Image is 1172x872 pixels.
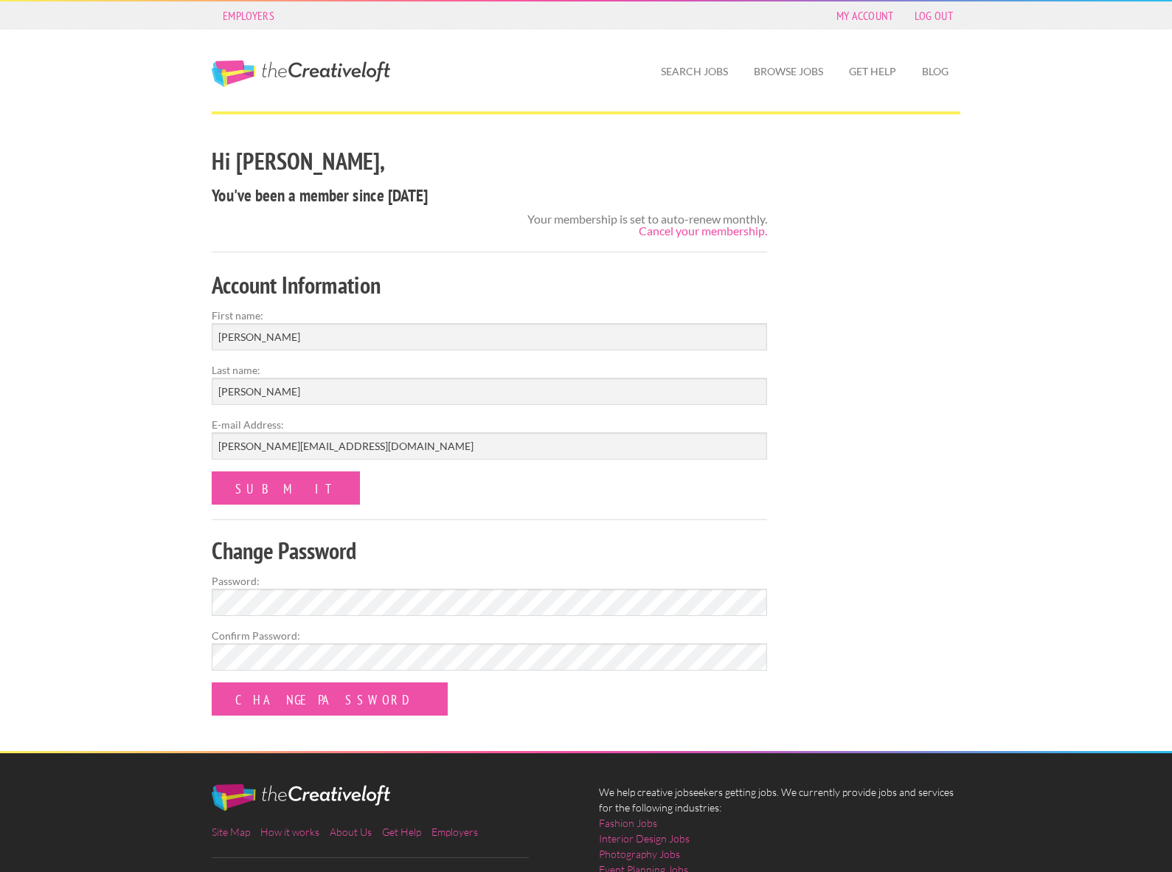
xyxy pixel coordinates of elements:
[212,534,767,567] h2: Change Password
[382,826,421,838] a: Get Help
[330,826,372,838] a: About Us
[212,362,767,378] label: Last name:
[910,55,960,89] a: Blog
[527,213,767,237] div: Your membership is set to auto-renew monthly.
[212,628,767,643] label: Confirm Password:
[599,831,690,846] a: Interior Design Jobs
[212,417,767,432] label: E-mail Address:
[829,5,901,26] a: My Account
[212,784,390,811] img: The Creative Loft
[431,826,478,838] a: Employers
[212,145,767,178] h2: Hi [PERSON_NAME],
[212,573,767,589] label: Password:
[212,682,448,716] input: Change Password
[599,815,657,831] a: Fashion Jobs
[215,5,282,26] a: Employers
[649,55,740,89] a: Search Jobs
[212,308,767,323] label: First name:
[212,184,767,207] h4: You've been a member since [DATE]
[639,224,767,238] a: Cancel your membership.
[260,826,319,838] a: How it works
[837,55,908,89] a: Get Help
[212,826,250,838] a: Site Map
[212,471,360,505] input: Submit
[599,846,680,862] a: Photography Jobs
[742,55,835,89] a: Browse Jobs
[212,269,767,302] h2: Account Information
[907,5,960,26] a: Log Out
[212,60,390,87] a: The Creative Loft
